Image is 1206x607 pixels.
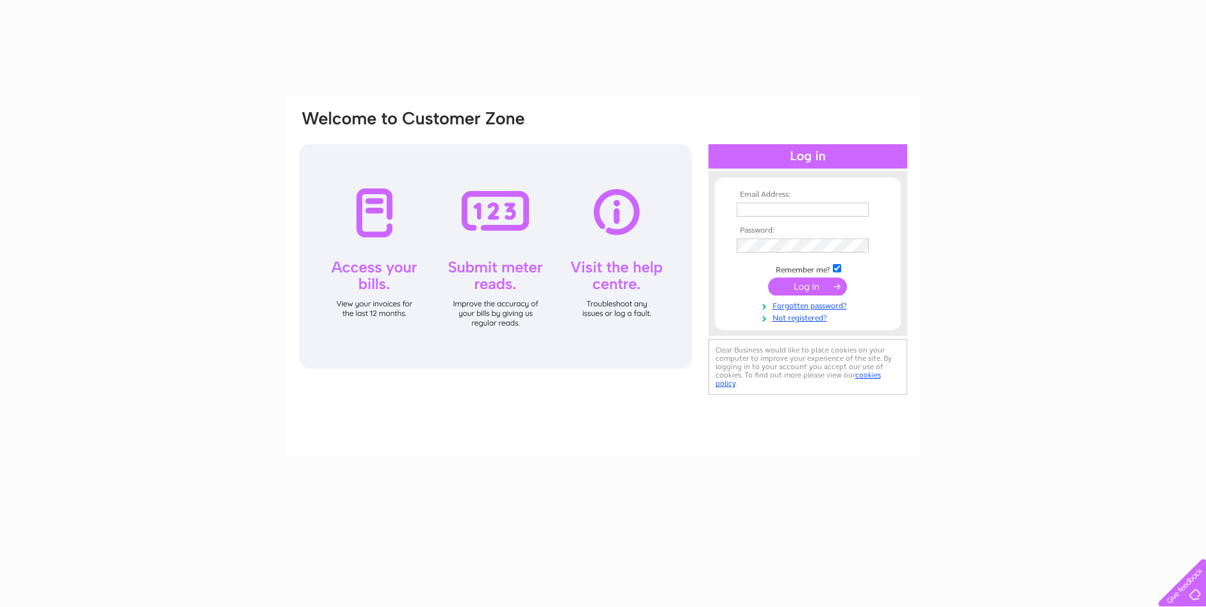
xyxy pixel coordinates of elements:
[733,190,882,199] th: Email Address:
[737,299,882,311] a: Forgotten password?
[708,339,907,395] div: Clear Business would like to place cookies on your computer to improve your experience of the sit...
[716,370,881,388] a: cookies policy
[733,262,882,275] td: Remember me?
[768,278,847,295] input: Submit
[733,226,882,235] th: Password:
[737,311,882,323] a: Not registered?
